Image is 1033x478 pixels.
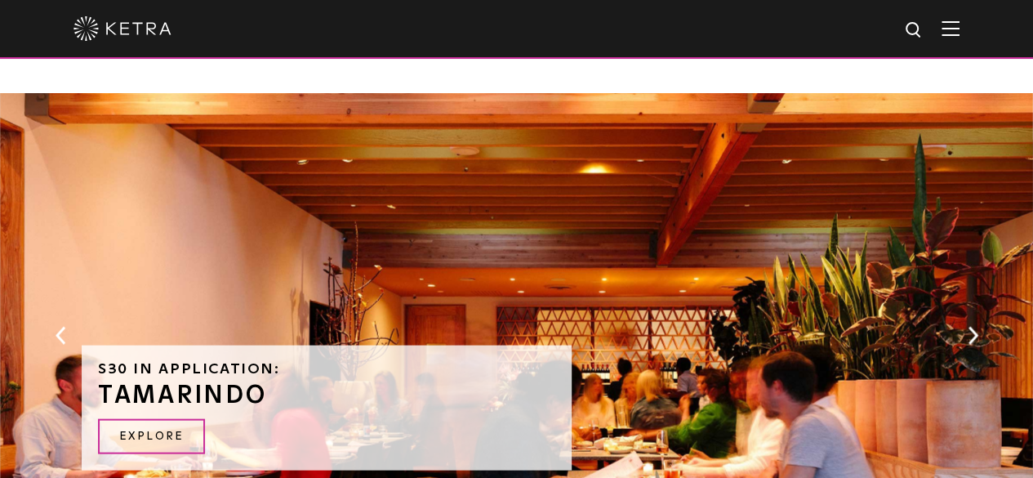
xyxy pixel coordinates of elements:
[98,362,555,377] h6: S30 in Application:
[904,20,924,41] img: search icon
[98,383,555,408] h3: TAMARINDO
[964,325,981,346] button: Next
[942,20,960,36] img: Hamburger%20Nav.svg
[52,325,69,346] button: Previous
[73,16,171,41] img: ketra-logo-2019-white
[98,419,205,454] a: EXPLORE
